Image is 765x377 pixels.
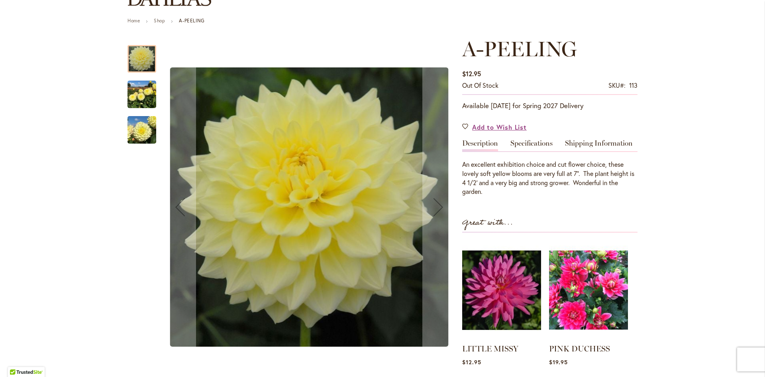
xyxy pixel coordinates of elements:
p: Available [DATE] for Spring 2027 Delivery [462,101,637,111]
div: 113 [629,81,637,90]
div: An excellent exhibition choice and cut flower choice, these lovely soft yellow blooms are very fu... [462,160,637,196]
div: A-Peeling [127,73,164,108]
div: Detailed Product Info [462,140,637,196]
span: A-PEELING [462,36,577,61]
a: LITTLE MISSY [462,344,518,353]
span: Out of stock [462,81,498,89]
a: Add to Wish List [462,122,527,132]
img: A-Peeling [127,111,156,149]
a: Shipping Information [565,140,633,151]
div: A-Peeling [127,108,156,144]
img: LITTLE MISSY [462,241,541,339]
span: $12.95 [462,69,481,78]
div: A-Peeling [127,37,164,73]
a: Description [462,140,498,151]
iframe: Launch Accessibility Center [6,349,28,371]
span: $19.95 [549,358,568,366]
a: PINK DUCHESS [549,344,610,353]
img: A-Peeling [127,75,156,114]
div: Availability [462,81,498,90]
strong: SKU [608,81,626,89]
a: Specifications [510,140,553,151]
img: A-Peeling [170,67,449,347]
span: Add to Wish List [472,122,527,132]
strong: A-PEELING [179,18,204,24]
img: PINK DUCHESS [549,241,628,339]
a: Home [127,18,140,24]
a: Shop [154,18,165,24]
strong: Great with... [462,216,513,229]
span: $12.95 [462,358,481,366]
